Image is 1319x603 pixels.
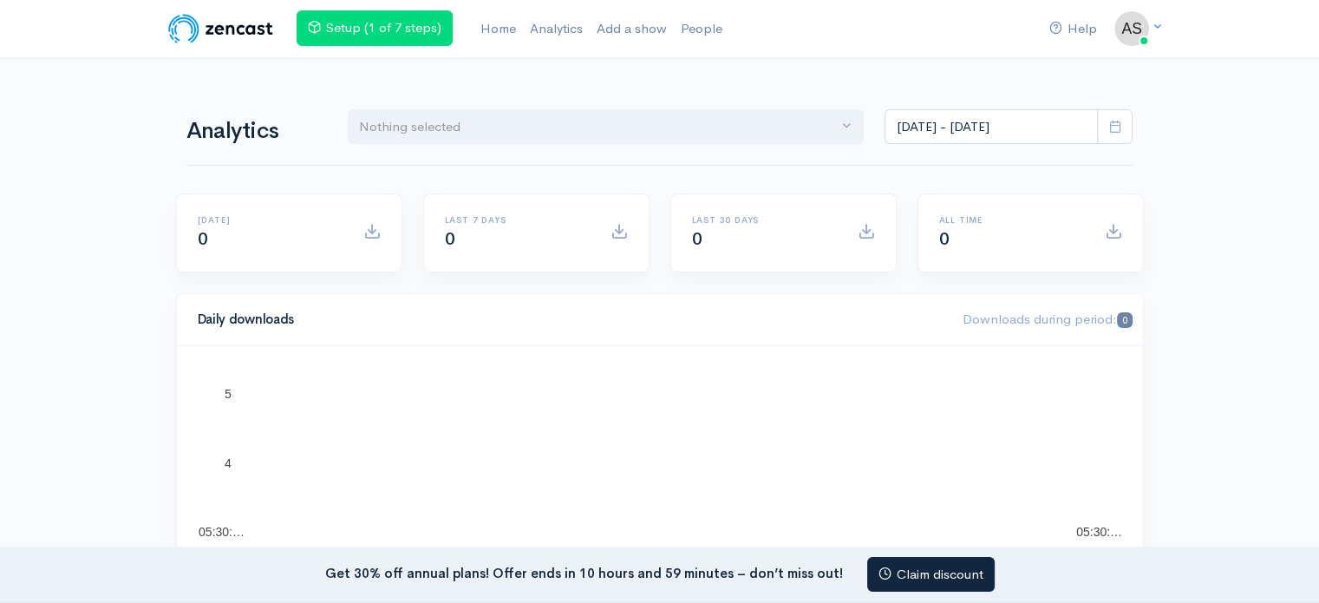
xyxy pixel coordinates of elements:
[963,311,1132,327] span: Downloads during period:
[692,215,837,225] h6: Last 30 days
[590,10,674,48] a: Add a show
[198,367,1122,541] svg: A chart.
[885,109,1098,145] input: analytics date range selector
[348,109,865,145] button: Nothing selected
[523,10,590,48] a: Analytics
[198,312,943,327] h4: Daily downloads
[325,564,843,580] strong: Get 30% off annual plans! Offer ends in 10 hours and 59 minutes – don’t miss out!
[198,228,208,250] span: 0
[199,524,245,538] text: 05:30:…
[1042,10,1104,48] a: Help
[297,10,453,46] a: Setup (1 of 7 steps)
[445,215,590,225] h6: Last 7 days
[692,228,702,250] span: 0
[867,557,995,593] a: Claim discount
[674,10,729,48] a: People
[1076,524,1122,538] text: 05:30:…
[939,228,950,250] span: 0
[198,215,343,225] h6: [DATE]
[1114,11,1149,46] img: ...
[225,387,232,401] text: 5
[186,119,327,144] h1: Analytics
[1117,312,1132,329] span: 0
[166,11,276,46] img: ZenCast Logo
[939,215,1084,225] h6: All time
[225,456,232,469] text: 4
[359,117,838,137] div: Nothing selected
[473,10,523,48] a: Home
[445,228,455,250] span: 0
